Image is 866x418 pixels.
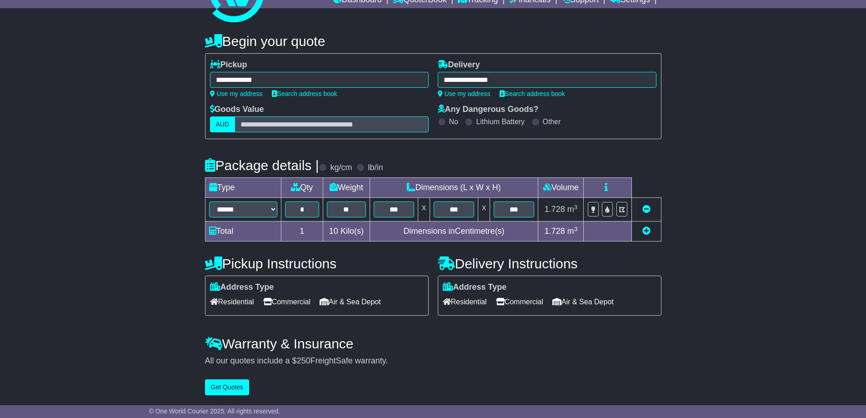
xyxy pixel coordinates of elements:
[210,116,235,132] label: AUD
[205,336,661,351] h4: Warranty & Insurance
[149,408,280,415] span: © One World Courier 2025. All rights reserved.
[205,178,281,198] td: Type
[210,282,274,292] label: Address Type
[281,178,323,198] td: Qty
[478,198,490,222] td: x
[320,295,381,309] span: Air & Sea Depot
[545,205,565,214] span: 1.728
[205,256,429,271] h4: Pickup Instructions
[281,222,323,242] td: 1
[370,222,538,242] td: Dimensions in Centimetre(s)
[438,90,491,97] a: Use my address
[538,178,584,198] td: Volume
[543,117,561,126] label: Other
[552,295,614,309] span: Air & Sea Depot
[438,105,539,115] label: Any Dangerous Goods?
[574,226,578,232] sup: 3
[567,205,578,214] span: m
[205,222,281,242] td: Total
[329,227,338,236] span: 10
[272,90,337,97] a: Search address book
[574,204,578,211] sup: 3
[443,282,507,292] label: Address Type
[297,356,310,365] span: 250
[210,60,247,70] label: Pickup
[205,356,661,366] div: All our quotes include a $ FreightSafe warranty.
[438,60,480,70] label: Delivery
[210,105,264,115] label: Goods Value
[449,117,458,126] label: No
[545,227,565,236] span: 1.728
[496,295,543,309] span: Commercial
[205,379,250,395] button: Get Quotes
[368,163,383,173] label: lb/in
[418,198,430,222] td: x
[323,222,370,242] td: Kilo(s)
[210,295,254,309] span: Residential
[642,205,651,214] a: Remove this item
[443,295,487,309] span: Residential
[500,90,565,97] a: Search address book
[476,117,525,126] label: Lithium Battery
[330,163,352,173] label: kg/cm
[567,227,578,236] span: m
[210,90,263,97] a: Use my address
[642,227,651,236] a: Add new item
[370,178,538,198] td: Dimensions (L x W x H)
[323,178,370,198] td: Weight
[438,256,661,271] h4: Delivery Instructions
[205,34,661,49] h4: Begin your quote
[205,158,319,173] h4: Package details |
[263,295,310,309] span: Commercial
